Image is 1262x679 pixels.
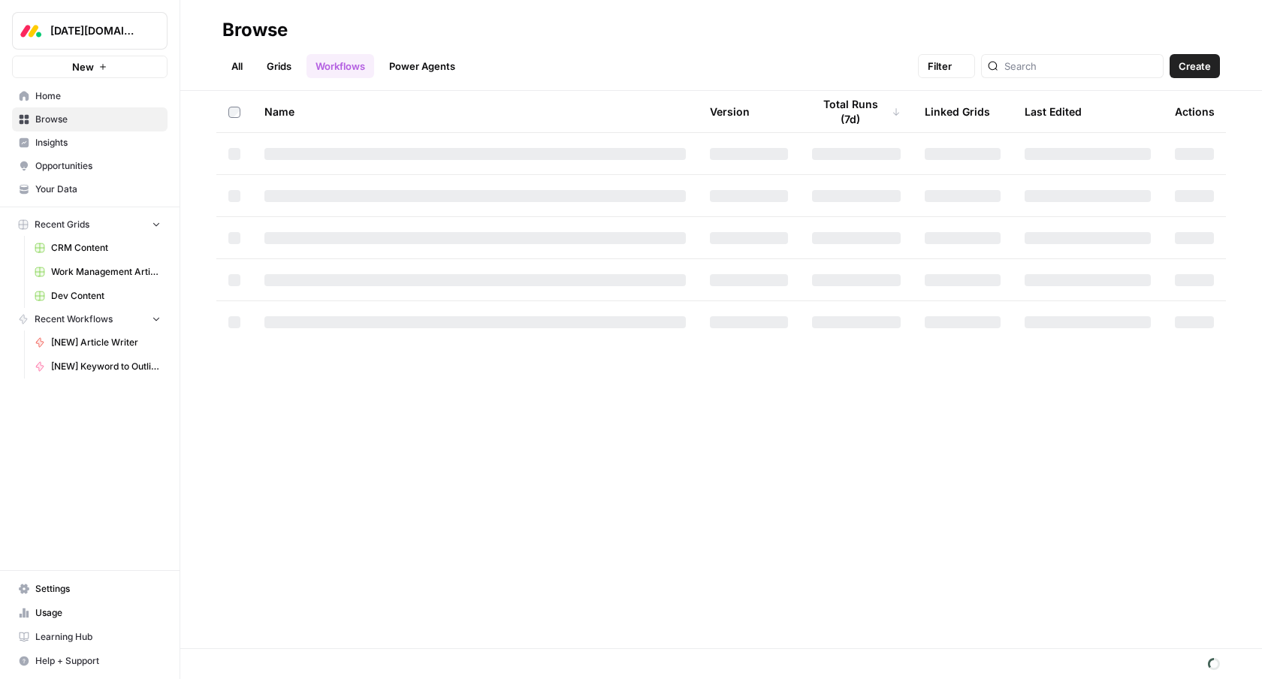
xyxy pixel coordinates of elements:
[17,17,44,44] img: Monday.com Logo
[28,284,168,308] a: Dev Content
[12,154,168,178] a: Opportunities
[1175,91,1215,132] div: Actions
[12,625,168,649] a: Learning Hub
[1025,91,1082,132] div: Last Edited
[1004,59,1157,74] input: Search
[35,630,161,644] span: Learning Hub
[306,54,374,78] a: Workflows
[35,218,89,231] span: Recent Grids
[1170,54,1220,78] button: Create
[35,183,161,196] span: Your Data
[51,360,161,373] span: [NEW] Keyword to Outline
[50,23,141,38] span: [DATE][DOMAIN_NAME]
[12,12,168,50] button: Workspace: Monday.com
[51,336,161,349] span: [NEW] Article Writer
[28,355,168,379] a: [NEW] Keyword to Outline
[12,177,168,201] a: Your Data
[222,18,288,42] div: Browse
[12,577,168,601] a: Settings
[28,330,168,355] a: [NEW] Article Writer
[35,654,161,668] span: Help + Support
[12,107,168,131] a: Browse
[928,59,952,74] span: Filter
[264,91,686,132] div: Name
[35,606,161,620] span: Usage
[710,91,750,132] div: Version
[51,241,161,255] span: CRM Content
[35,582,161,596] span: Settings
[12,213,168,236] button: Recent Grids
[925,91,990,132] div: Linked Grids
[28,236,168,260] a: CRM Content
[35,89,161,103] span: Home
[12,601,168,625] a: Usage
[35,113,161,126] span: Browse
[12,84,168,108] a: Home
[222,54,252,78] a: All
[35,136,161,149] span: Insights
[28,260,168,284] a: Work Management Article Grid
[380,54,464,78] a: Power Agents
[258,54,300,78] a: Grids
[12,131,168,155] a: Insights
[12,56,168,78] button: New
[918,54,975,78] button: Filter
[51,265,161,279] span: Work Management Article Grid
[12,649,168,673] button: Help + Support
[72,59,94,74] span: New
[51,289,161,303] span: Dev Content
[1179,59,1211,74] span: Create
[12,308,168,330] button: Recent Workflows
[35,159,161,173] span: Opportunities
[812,91,901,132] div: Total Runs (7d)
[35,312,113,326] span: Recent Workflows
